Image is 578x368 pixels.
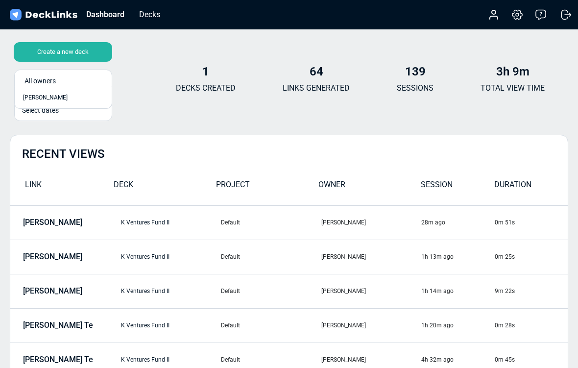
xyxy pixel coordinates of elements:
[495,252,567,261] div: 0m 25s
[11,321,93,330] a: [PERSON_NAME] Test
[11,252,93,261] a: [PERSON_NAME]
[405,65,426,78] b: 139
[121,356,169,363] a: K Ventures Fund II
[310,65,323,78] b: 64
[494,179,568,196] div: DURATION
[220,205,320,240] td: Default
[8,8,79,22] img: DeckLinks
[23,252,82,261] p: [PERSON_NAME]
[421,179,494,196] div: SESSION
[202,65,209,78] b: 1
[121,288,169,294] a: K Ventures Fund II
[321,274,421,308] td: [PERSON_NAME]
[421,355,494,364] div: 4h 32m ago
[23,287,82,295] p: [PERSON_NAME]
[495,321,567,330] div: 0m 28s
[121,219,169,226] a: K Ventures Fund II
[22,105,104,116] div: Select dates
[216,179,318,196] div: PROJECT
[23,218,82,227] p: [PERSON_NAME]
[134,8,165,21] div: Decks
[321,240,421,274] td: [PERSON_NAME]
[114,179,216,196] div: DECK
[121,253,169,260] a: K Ventures Fund II
[23,93,68,102] span: [PERSON_NAME]
[176,82,236,94] p: DECKS CREATED
[283,82,350,94] p: LINKS GENERATED
[24,75,107,86] div: All owners
[321,205,421,240] td: [PERSON_NAME]
[121,322,169,329] a: K Ventures Fund II
[10,179,114,196] div: LINK
[496,65,530,78] b: 3h 9m
[11,287,93,295] a: [PERSON_NAME]
[397,82,433,94] p: SESSIONS
[11,355,93,364] a: [PERSON_NAME] Test
[220,308,320,343] td: Default
[318,179,421,196] div: OWNER
[23,321,99,330] p: [PERSON_NAME] Test
[14,42,112,62] div: Create a new deck
[421,321,494,330] div: 1h 20m ago
[495,287,567,295] div: 9m 22s
[23,355,99,364] p: [PERSON_NAME] Test
[421,218,494,227] div: 28m ago
[495,218,567,227] div: 0m 51s
[495,355,567,364] div: 0m 45s
[481,82,545,94] p: TOTAL VIEW TIME
[11,218,93,227] a: [PERSON_NAME]
[81,8,129,21] div: Dashboard
[321,308,421,343] td: [PERSON_NAME]
[220,274,320,308] td: Default
[421,252,494,261] div: 1h 13m ago
[421,287,494,295] div: 1h 14m ago
[22,147,105,161] h2: RECENT VIEWS
[220,240,320,274] td: Default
